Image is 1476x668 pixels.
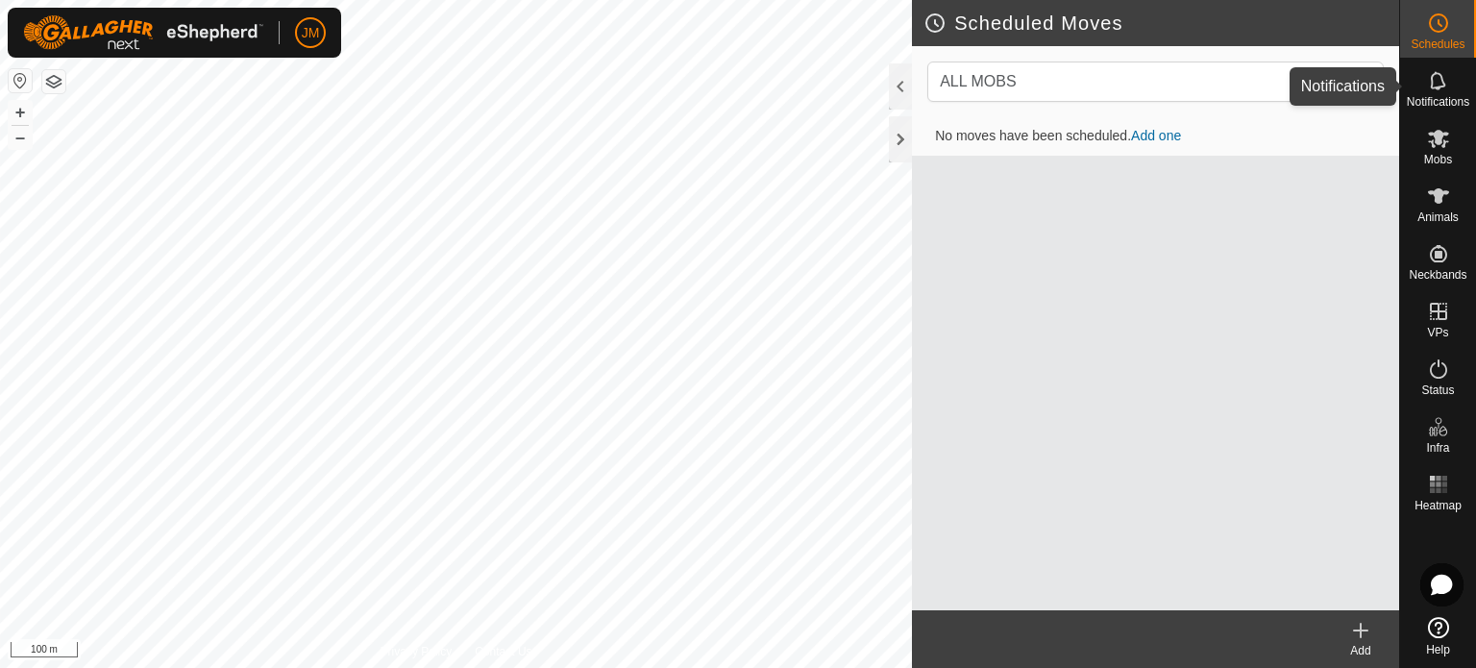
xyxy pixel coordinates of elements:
a: Add one [1131,128,1181,143]
span: Neckbands [1409,269,1466,281]
button: – [9,126,32,149]
button: + [9,101,32,124]
span: JM [302,23,320,43]
span: No moves have been scheduled. [920,128,1196,143]
div: dropdown trigger [1341,62,1379,101]
span: VPs [1427,327,1448,338]
a: Help [1400,609,1476,663]
a: Contact Us [475,643,531,660]
button: Map Layers [42,70,65,93]
span: ALL MOBS [932,62,1341,101]
a: Privacy Policy [381,643,453,660]
button: Reset Map [9,69,32,92]
span: Help [1426,644,1450,656]
span: Mobs [1424,154,1452,165]
span: Notifications [1407,96,1469,108]
span: Schedules [1411,38,1464,50]
span: ALL MOBS [940,73,1016,89]
span: Infra [1426,442,1449,454]
span: Status [1421,384,1454,396]
span: Animals [1417,211,1459,223]
div: Add [1322,642,1399,659]
img: Gallagher Logo [23,15,263,50]
h2: Scheduled Moves [923,12,1399,35]
span: Heatmap [1414,500,1462,511]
